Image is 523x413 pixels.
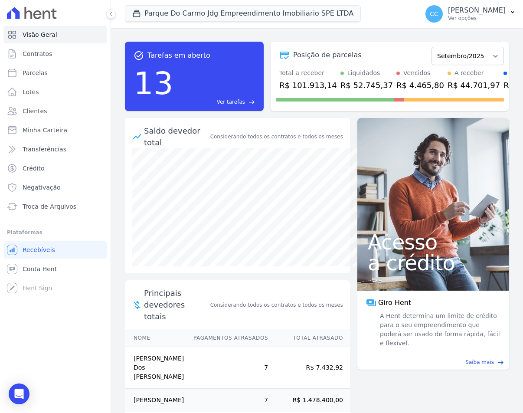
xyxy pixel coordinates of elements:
[448,79,500,91] div: R$ 44.701,97
[3,64,107,82] a: Parcelas
[125,347,187,389] td: [PERSON_NAME] Dos [PERSON_NAME]
[293,50,362,60] div: Posição de parcelas
[187,347,268,389] td: 7
[279,79,337,91] div: R$ 101.913,14
[403,69,430,78] div: Vencidos
[134,61,173,106] div: 13
[3,141,107,158] a: Transferências
[23,265,57,273] span: Conta Hent
[268,389,350,412] td: R$ 1.478.400,00
[3,198,107,215] a: Troca de Arquivos
[3,241,107,259] a: Recebíveis
[23,126,67,134] span: Minha Carteira
[430,11,438,17] span: CC
[144,287,209,322] span: Principais devedores totais
[3,102,107,120] a: Clientes
[7,227,104,238] div: Plataformas
[3,83,107,101] a: Lotes
[187,389,268,412] td: 7
[3,45,107,62] a: Contratos
[23,246,55,254] span: Recebíveis
[418,2,523,26] button: CC [PERSON_NAME] Ver opções
[368,232,499,252] span: Acesso
[497,359,504,366] span: east
[177,98,255,106] a: Ver tarefas east
[23,88,39,96] span: Lotes
[378,311,500,348] span: A Hent determina um limite de crédito para o seu empreendimento que poderá ser usado de forma ráp...
[363,358,504,366] a: Saiba mais east
[454,69,484,78] div: A receber
[125,329,187,347] th: Nome
[248,99,255,105] span: east
[23,183,61,192] span: Negativação
[23,164,45,173] span: Crédito
[144,125,209,148] div: Saldo devedor total
[23,69,48,77] span: Parcelas
[3,121,107,139] a: Minha Carteira
[147,50,210,61] span: Tarefas em aberto
[268,329,350,347] th: Total Atrasado
[347,69,380,78] div: Liquidados
[368,252,499,273] span: a crédito
[448,15,506,22] p: Ver opções
[378,298,411,308] span: Giro Hent
[23,202,76,211] span: Troca de Arquivos
[210,133,343,141] div: Considerando todos os contratos e todos os meses
[340,79,393,91] div: R$ 52.745,37
[125,389,187,412] td: [PERSON_NAME]
[3,26,107,43] a: Visão Geral
[3,260,107,278] a: Conta Hent
[268,347,350,389] td: R$ 7.432,92
[187,329,268,347] th: Pagamentos Atrasados
[465,358,494,366] span: Saiba mais
[23,30,57,39] span: Visão Geral
[279,69,337,78] div: Total a receber
[210,301,343,309] span: Considerando todos os contratos e todos os meses
[3,160,107,177] a: Crédito
[217,98,245,106] span: Ver tarefas
[23,145,66,154] span: Transferências
[3,179,107,196] a: Negativação
[134,50,144,61] span: task_alt
[125,5,361,22] button: Parque Do Carmo Jdg Empreendimento Imobiliario SPE LTDA
[23,49,52,58] span: Contratos
[9,383,29,404] div: Open Intercom Messenger
[23,107,47,115] span: Clientes
[448,6,506,15] p: [PERSON_NAME]
[396,79,444,91] div: R$ 4.465,80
